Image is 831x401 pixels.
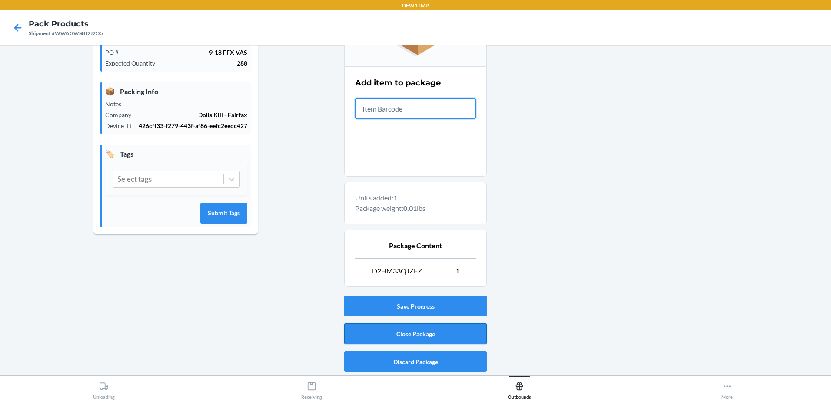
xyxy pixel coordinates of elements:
b: 1 [393,194,397,202]
h4: Pack Products [29,18,103,30]
b: 0.01 [403,204,417,212]
span: 🏷️ [105,148,115,160]
div: Outbounds [508,378,531,400]
p: Notes [105,99,128,108]
h2: Add item to package [355,77,441,89]
div: Unloading [93,378,115,400]
p: Packing Info [105,85,247,97]
p: 426cff33-f279-443f-af86-eefc2eedc427 [139,121,247,130]
span: 1 [455,266,459,276]
p: Dolls Kill - Fairfax [138,110,247,119]
p: Expected Quantity [105,59,162,68]
p: Package weight: lbs [355,203,476,214]
button: Receiving [208,376,415,400]
p: DFW1TMP [402,2,429,10]
p: Device ID [105,121,139,130]
span: Package Content [389,240,442,251]
div: Select tags [117,174,152,185]
button: Discard Package [344,351,487,372]
p: 288 [162,59,247,68]
div: Receiving [301,378,322,400]
div: Shipment #WWAGWSBJ2J2O5 [29,30,103,37]
div: More [721,378,733,400]
input: Item Barcode [355,98,476,119]
span: 📦 [105,85,115,97]
button: Close Package [344,323,487,344]
p: Units added: [355,193,476,203]
button: Save Progress [344,296,487,316]
p: Tags [105,148,247,160]
p: 9-18 FFX VAS [126,48,247,57]
button: Submit Tags [200,203,247,224]
span: D2HM33QJZEZ [372,266,422,276]
button: Outbounds [415,376,623,400]
p: Company [105,110,138,119]
button: More [623,376,831,400]
p: PO # [105,48,126,57]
